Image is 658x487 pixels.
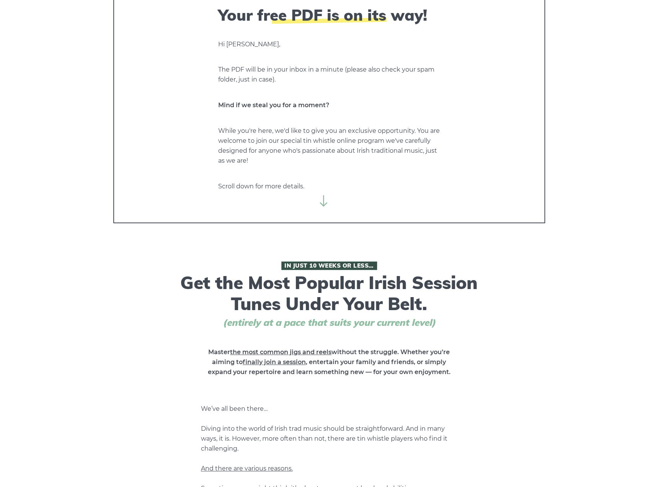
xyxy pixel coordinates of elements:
p: Hi [PERSON_NAME], [218,39,440,49]
span: In Just 10 Weeks or Less… [281,261,377,270]
span: finally join a session [243,358,306,366]
span: (entirely at a pace that suits your current level) [209,317,450,328]
p: While you're here, we'd like to give you an exclusive opportunity. You are welcome to join our sp... [218,126,440,166]
span: And there are various reasons. [201,465,293,472]
span: the most common jigs and reels [230,348,331,356]
h1: Get the Most Popular Irish Session Tunes Under Your Belt. [178,261,480,328]
strong: Master without the struggle. Whether you’re aiming to , entertain your family and friends, or sim... [208,348,451,376]
h2: Your free PDF is on its way! [218,6,440,24]
p: The PDF will be in your inbox in a minute (please also check your spam folder, just in case). [218,65,440,85]
p: Scroll down for more details. [218,181,440,191]
strong: Mind if we steal you for a moment? [218,101,329,109]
